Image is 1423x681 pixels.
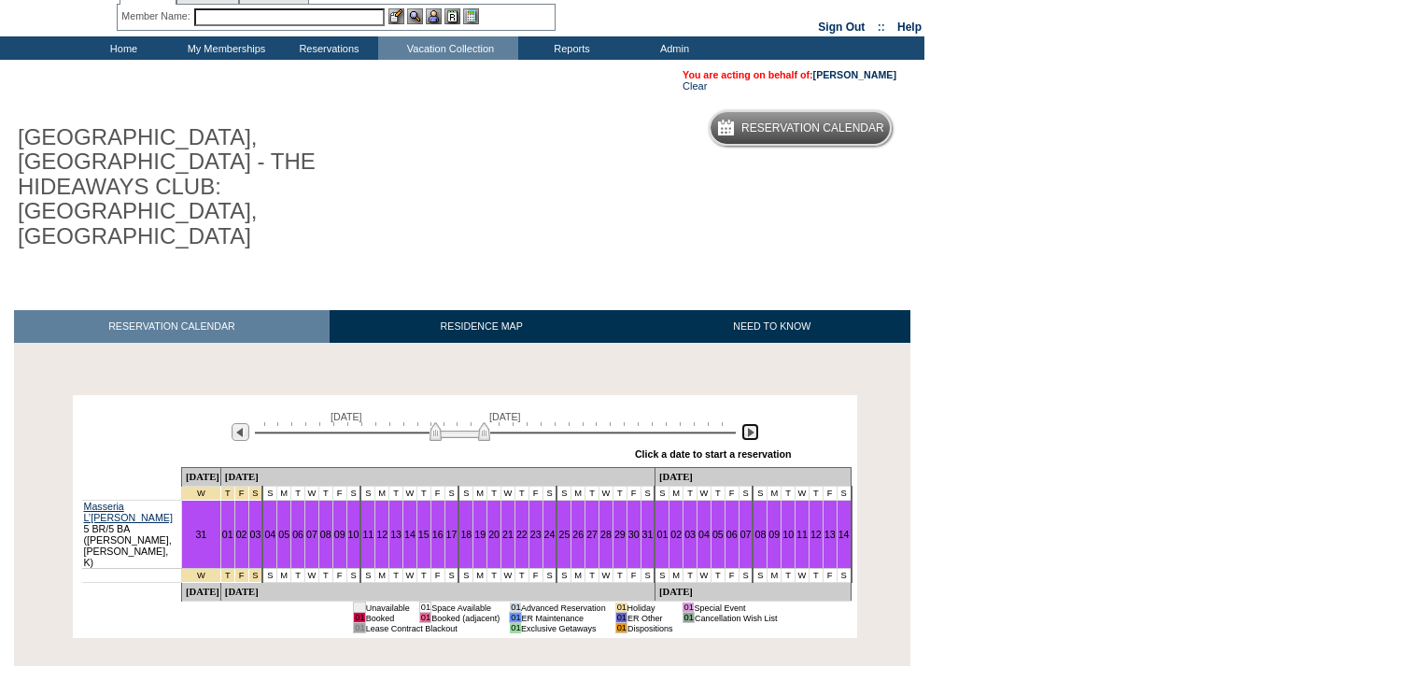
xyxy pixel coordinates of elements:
[502,529,514,540] a: 21
[487,487,501,501] td: T
[514,487,528,501] td: T
[418,529,430,540] a: 15
[360,487,374,501] td: S
[521,613,606,623] td: ER Maintenance
[264,529,275,540] a: 04
[306,529,317,540] a: 07
[823,569,837,583] td: F
[318,487,332,501] td: T
[782,569,796,583] td: T
[711,569,725,583] td: T
[613,487,627,501] td: T
[403,569,417,583] td: W
[403,487,417,501] td: W
[585,487,599,501] td: T
[510,603,521,613] td: 01
[181,468,220,487] td: [DATE]
[510,623,521,633] td: 01
[683,69,896,80] span: You are acting on behalf of:
[488,529,500,540] a: 20
[248,487,262,501] td: New Year's
[571,487,585,501] td: M
[378,36,518,60] td: Vacation Collection
[362,529,373,540] a: 11
[304,569,318,583] td: W
[542,569,557,583] td: S
[220,487,234,501] td: New Year's
[275,36,378,60] td: Reservations
[655,468,851,487] td: [DATE]
[346,487,360,501] td: S
[669,569,683,583] td: M
[683,603,694,613] td: 01
[70,36,173,60] td: Home
[348,529,359,540] a: 10
[220,569,234,583] td: New Year's
[655,583,851,602] td: [DATE]
[354,613,365,623] td: 01
[463,8,479,24] img: b_calculator.gif
[516,529,528,540] a: 22
[181,569,220,583] td: New Year's
[390,529,402,540] a: 13
[796,529,808,540] a: 11
[365,623,500,633] td: Lease Contract Blackout
[768,569,782,583] td: M
[444,8,460,24] img: Reservations
[725,487,739,501] td: F
[642,529,654,540] a: 31
[741,122,884,135] h5: Reservation Calendar
[360,569,374,583] td: S
[557,487,571,501] td: S
[232,423,249,441] img: Previous
[627,623,673,633] td: Dispositions
[823,487,837,501] td: F
[528,569,542,583] td: F
[354,603,365,613] td: 01
[600,529,612,540] a: 28
[818,21,865,34] a: Sign Out
[419,613,430,623] td: 01
[809,569,823,583] td: T
[220,583,655,602] td: [DATE]
[236,529,247,540] a: 02
[614,529,626,540] a: 29
[571,569,585,583] td: M
[572,529,584,540] a: 26
[510,613,521,623] td: 01
[278,529,289,540] a: 05
[544,529,556,540] a: 24
[754,529,766,540] a: 08
[473,569,487,583] td: M
[250,529,261,540] a: 03
[697,487,711,501] td: W
[683,487,697,501] td: T
[782,529,794,540] a: 10
[530,529,542,540] a: 23
[419,603,430,613] td: 01
[173,36,275,60] td: My Memberships
[627,603,673,613] td: Holiday
[615,603,627,613] td: 01
[331,411,362,422] span: [DATE]
[376,529,387,540] a: 12
[444,487,458,501] td: S
[458,569,472,583] td: S
[782,487,796,501] td: T
[181,583,220,602] td: [DATE]
[473,487,487,501] td: M
[711,487,725,501] td: T
[837,487,851,501] td: S
[628,529,640,540] a: 30
[558,529,570,540] a: 25
[489,411,521,422] span: [DATE]
[14,310,330,343] a: RESERVATION CALENDAR
[518,36,621,60] td: Reports
[837,569,851,583] td: S
[431,613,500,623] td: Booked (adjacent)
[330,310,634,343] a: RESIDENCE MAP
[304,487,318,501] td: W
[739,487,753,501] td: S
[474,529,486,540] a: 19
[14,121,432,252] h1: [GEOGRAPHIC_DATA], [GEOGRAPHIC_DATA] - THE HIDEAWAYS CLUB: [GEOGRAPHIC_DATA], [GEOGRAPHIC_DATA]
